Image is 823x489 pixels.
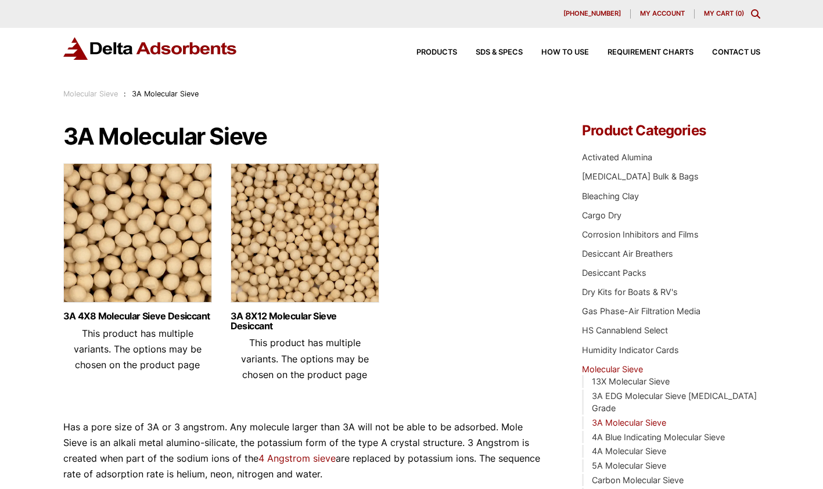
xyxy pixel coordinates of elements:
span: : [124,89,126,98]
span: Requirement Charts [608,49,693,56]
a: Molecular Sieve [63,89,118,98]
a: How to Use [523,49,589,56]
h4: Product Categories [582,124,760,138]
a: Desiccant Packs [582,268,646,278]
a: Humidity Indicator Cards [582,345,679,355]
a: 3A 8X12 Molecular Sieve Desiccant [231,311,379,331]
span: Contact Us [712,49,760,56]
a: Bleaching Clay [582,191,639,201]
a: Activated Alumina [582,152,652,162]
a: SDS & SPECS [457,49,523,56]
span: This product has multiple variants. The options may be chosen on the product page [74,328,202,371]
a: Dry Kits for Boats & RV's [582,287,678,297]
span: Products [416,49,457,56]
h1: 3A Molecular Sieve [63,124,548,149]
a: 4 Angstrom sieve [258,452,336,464]
span: How to Use [541,49,589,56]
a: 13X Molecular Sieve [592,376,670,386]
a: Products [398,49,457,56]
a: 3A EDG Molecular Sieve [MEDICAL_DATA] Grade [592,391,757,414]
a: 3A Molecular Sieve [592,418,666,427]
a: My Cart (0) [704,9,744,17]
p: Has a pore size of 3A or 3 angstrom. Any molecule larger than 3A will not be able to be adsorbed.... [63,419,548,483]
a: 4A Blue Indicating Molecular Sieve [592,432,725,442]
a: Contact Us [693,49,760,56]
a: HS Cannablend Select [582,325,668,335]
a: 4A Molecular Sieve [592,446,666,456]
span: SDS & SPECS [476,49,523,56]
a: Carbon Molecular Sieve [592,475,684,485]
span: My account [640,10,685,17]
a: Requirement Charts [589,49,693,56]
span: 3A Molecular Sieve [132,89,199,98]
a: [PHONE_NUMBER] [554,9,631,19]
a: Desiccant Air Breathers [582,249,673,258]
span: This product has multiple variants. The options may be chosen on the product page [241,337,369,380]
a: [MEDICAL_DATA] Bulk & Bags [582,171,699,181]
a: Molecular Sieve [582,364,643,374]
span: [PHONE_NUMBER] [563,10,621,17]
div: Toggle Modal Content [751,9,760,19]
a: 5A Molecular Sieve [592,461,666,470]
a: Cargo Dry [582,210,621,220]
a: 3A 4X8 Molecular Sieve Desiccant [63,311,212,321]
a: Corrosion Inhibitors and Films [582,229,699,239]
img: Delta Adsorbents [63,37,238,60]
a: My account [631,9,695,19]
a: Gas Phase-Air Filtration Media [582,306,700,316]
span: 0 [738,9,742,17]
